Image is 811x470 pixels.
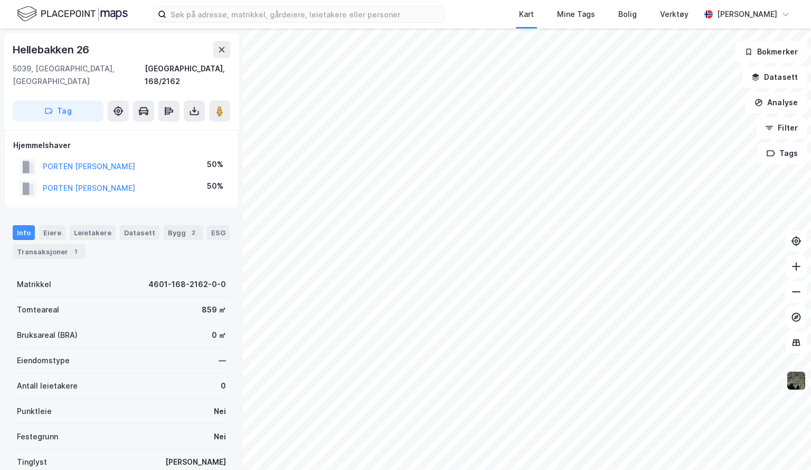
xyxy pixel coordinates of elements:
div: Bygg [164,225,203,240]
input: Søk på adresse, matrikkel, gårdeiere, leietakere eller personer [166,6,444,22]
div: 0 [221,380,226,392]
div: Eiendomstype [17,354,70,367]
div: Leietakere [70,225,116,240]
button: Tag [13,100,103,122]
div: Verktøy [660,8,689,21]
div: Bolig [618,8,637,21]
div: Transaksjoner [13,244,85,259]
div: Nei [214,430,226,443]
div: Hjemmelshaver [13,139,230,152]
div: Eiere [39,225,65,240]
div: [PERSON_NAME] [165,456,226,468]
div: 1 [70,246,81,257]
div: 50% [207,180,223,192]
div: [PERSON_NAME] [717,8,777,21]
div: Bruksareal (BRA) [17,329,78,342]
img: logo.f888ab2527a4732fd821a326f86c7f29.svg [17,5,128,23]
div: 0 ㎡ [212,329,226,342]
img: 9k= [786,371,806,391]
div: Mine Tags [557,8,595,21]
iframe: Chat Widget [758,419,811,470]
div: 2 [188,227,199,238]
div: 4601-168-2162-0-0 [148,278,226,291]
button: Datasett [742,67,807,88]
button: Bokmerker [735,41,807,62]
div: Festegrunn [17,430,58,443]
div: Hellebakken 26 [13,41,91,58]
div: 50% [207,158,223,171]
div: Matrikkel [17,278,51,291]
div: Info [13,225,35,240]
div: [GEOGRAPHIC_DATA], 168/2162 [145,62,230,88]
div: Kontrollprogram for chat [758,419,811,470]
div: Datasett [120,225,159,240]
div: 5039, [GEOGRAPHIC_DATA], [GEOGRAPHIC_DATA] [13,62,145,88]
div: Punktleie [17,405,52,418]
div: — [219,354,226,367]
div: Antall leietakere [17,380,78,392]
button: Filter [756,117,807,139]
div: Nei [214,405,226,418]
button: Analyse [746,92,807,113]
button: Tags [758,143,807,164]
div: ESG [207,225,230,240]
div: Tomteareal [17,303,59,316]
div: 859 ㎡ [202,303,226,316]
div: Tinglyst [17,456,47,468]
div: Kart [519,8,534,21]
